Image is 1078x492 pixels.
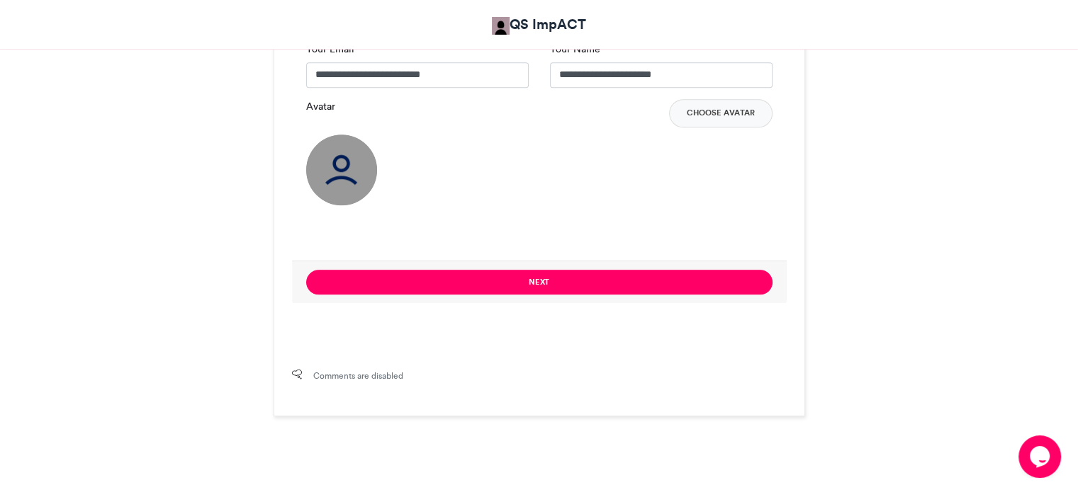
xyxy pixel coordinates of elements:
label: Your Email [306,42,358,57]
button: Choose Avatar [669,99,773,127]
label: Your Name [550,42,604,57]
label: Avatar [306,99,335,114]
img: user_circle.png [306,135,377,205]
button: Next [306,270,773,294]
span: Comments are disabled [313,370,403,382]
iframe: chat widget [1018,435,1064,478]
img: QS ImpACT QS ImpACT [492,17,510,35]
a: QS ImpACT [492,14,586,35]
